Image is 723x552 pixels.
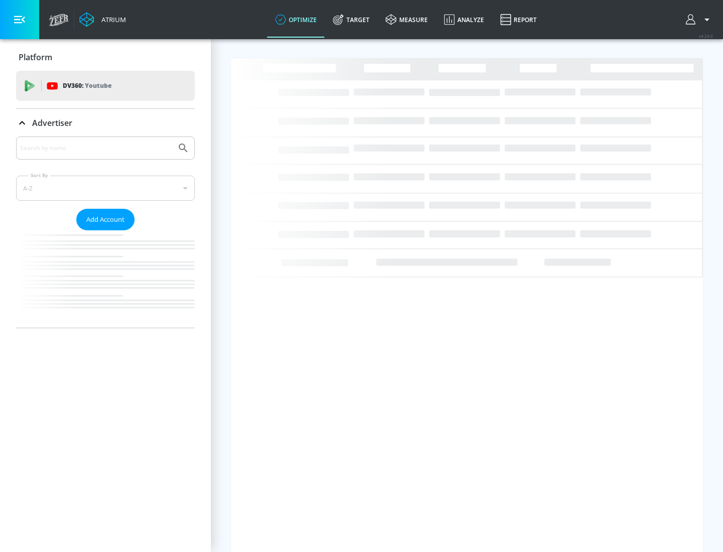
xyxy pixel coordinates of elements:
[16,71,195,101] div: DV360: Youtube
[267,2,325,38] a: optimize
[85,80,111,91] p: Youtube
[378,2,436,38] a: measure
[325,2,378,38] a: Target
[20,142,172,155] input: Search by name
[29,172,50,179] label: Sort By
[86,214,125,225] span: Add Account
[76,209,135,230] button: Add Account
[16,109,195,137] div: Advertiser
[97,15,126,24] div: Atrium
[699,33,713,39] span: v 4.24.0
[16,176,195,201] div: A-Z
[32,117,72,128] p: Advertiser
[79,12,126,27] a: Atrium
[492,2,545,38] a: Report
[436,2,492,38] a: Analyze
[16,136,195,328] div: Advertiser
[16,43,195,71] div: Platform
[16,230,195,328] nav: list of Advertiser
[19,52,52,63] p: Platform
[63,80,111,91] p: DV360:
